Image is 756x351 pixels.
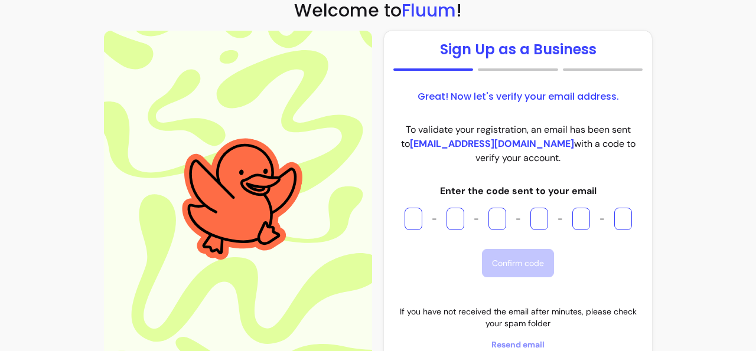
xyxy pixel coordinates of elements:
span: Resend email [393,339,643,350]
b: [EMAIL_ADDRESS][DOMAIN_NAME] [410,137,574,150]
input: Please enter OTP character 1 [405,208,422,230]
input: Please enter OTP character 2 [447,208,464,230]
span: - [516,212,521,226]
p: Great! Now let's verify your email address. [418,90,619,104]
h1: Sign Up as a Business [440,40,597,59]
span: - [474,212,479,226]
img: Aesthetic image [167,126,309,273]
input: Please enter OTP character 3 [488,208,506,230]
input: Please enter OTP character 4 [530,208,548,230]
span: - [558,212,563,226]
p: To validate your registration, an email has been sent to with a code to verify your account. [393,123,643,165]
p: Enter the code sent to your email [405,184,632,198]
span: - [432,212,437,226]
span: - [599,212,605,226]
p: If you have not received the email after minutes, please check your spam folder [393,306,643,329]
input: Please enter OTP character 6 [614,208,632,230]
input: Please enter OTP character 5 [572,208,590,230]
